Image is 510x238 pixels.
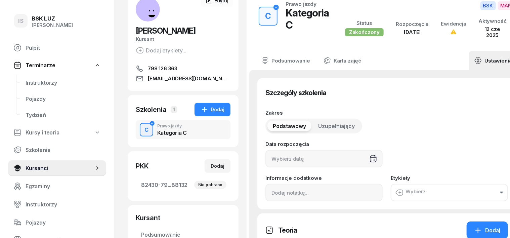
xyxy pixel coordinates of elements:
[404,29,421,35] span: [DATE]
[267,121,311,131] button: Podstawowy
[136,46,186,54] button: Dodaj etykiety...
[8,58,106,73] a: Terminarze
[26,96,101,102] span: Pojazdy
[136,105,167,114] div: Szkolenia
[256,51,315,70] a: Podsumowanie
[474,226,501,234] div: Dodaj
[480,1,496,10] span: BSK
[441,21,467,27] div: Ewidencja
[26,183,101,190] span: Egzaminy
[211,162,224,170] div: Dodaj
[136,213,230,223] div: Kursant
[195,103,230,116] button: Dodaj
[8,142,106,158] a: Szkolenia
[141,182,225,188] span: 82430-79...88132
[148,75,230,83] span: [EMAIL_ADDRESS][DOMAIN_NAME]
[136,36,230,42] div: Kursant
[136,161,148,171] div: PKK
[142,125,151,134] div: C
[8,40,106,56] a: Pulpit
[32,22,73,28] div: [PERSON_NAME]
[478,18,507,24] div: Aktywność
[136,75,230,83] a: [EMAIL_ADDRESS][DOMAIN_NAME]
[345,20,384,26] div: Status
[8,160,106,176] a: Kursanci
[157,130,187,135] div: Kategoria C
[26,112,101,118] span: Tydzień
[141,232,225,238] span: Podsumowanie
[32,16,73,22] div: BSK LUZ
[136,177,230,193] a: 82430-79...88132Nie pobrano
[8,125,106,140] a: Kursy i teoria
[26,80,101,86] span: Instruktorzy
[26,201,101,208] span: Instruktorzy
[8,214,106,231] a: Pojazdy
[157,124,187,128] div: Prawo jazdy
[478,26,507,38] div: 12 cze 2025
[318,51,367,70] a: Karta zajęć
[148,65,177,73] span: 798 126 363
[262,9,274,23] div: C
[286,7,329,31] div: Kategoria C
[194,181,226,189] div: Nie pobrano
[318,123,355,129] span: Uzupełniający
[26,45,101,51] span: Pulpit
[265,87,326,98] h3: Szczegóły szkolenia
[20,107,106,123] a: Tydzień
[26,129,59,136] span: Kursy i teoria
[391,184,508,201] button: Wybierz
[140,123,153,136] button: C
[18,18,24,24] span: IS
[273,123,306,129] span: Podstawowy
[201,106,224,114] div: Dodaj
[8,178,106,194] a: Egzaminy
[26,165,94,171] span: Kursanci
[136,65,230,73] a: 798 126 363
[396,21,429,27] div: Rozpoczęcie
[8,196,106,212] a: Instruktorzy
[171,106,177,113] span: 1
[136,120,230,139] button: CPrawo jazdyKategoria C
[136,26,196,36] span: [PERSON_NAME]
[26,220,101,226] span: Pojazdy
[20,75,106,91] a: Instruktorzy
[26,62,55,69] span: Terminarze
[313,121,360,131] button: Uzupełniający
[26,147,101,153] span: Szkolenia
[345,28,384,36] div: Zakończony
[259,7,278,26] button: C
[278,225,297,236] h3: Teoria
[395,189,426,197] div: Wybierz
[205,159,230,173] button: Dodaj
[20,91,106,107] a: Pojazdy
[265,184,383,201] input: Dodaj notatkę...
[286,1,316,7] div: Prawo jazdy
